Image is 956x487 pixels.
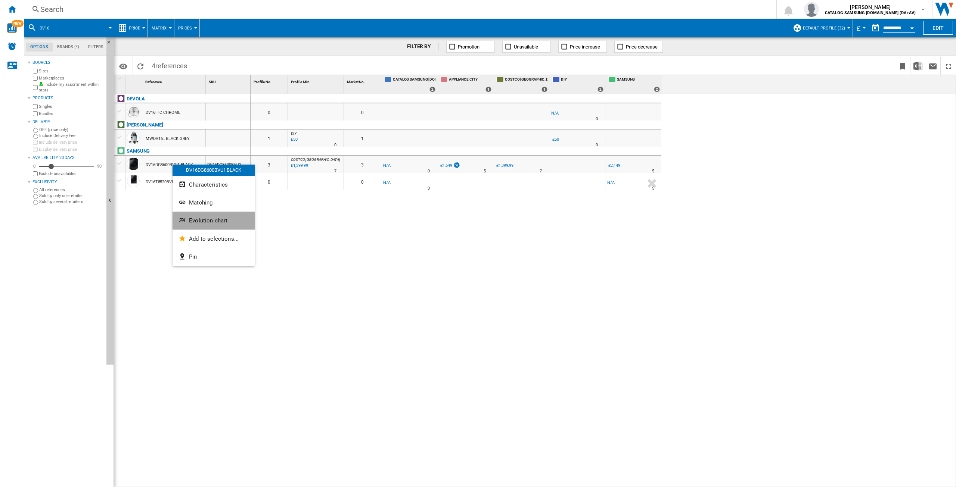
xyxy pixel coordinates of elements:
[173,230,255,248] button: Add to selections...
[189,235,239,242] span: Add to selections...
[189,253,197,260] span: Pin
[189,181,228,188] span: Characteristics
[173,194,255,212] button: Matching
[173,212,255,230] button: Evolution chart
[173,165,255,176] div: DV16DG8600BVU1 BLACK
[173,176,255,194] button: Characteristics
[189,199,212,206] span: Matching
[189,217,227,224] span: Evolution chart
[173,248,255,266] button: Pin...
